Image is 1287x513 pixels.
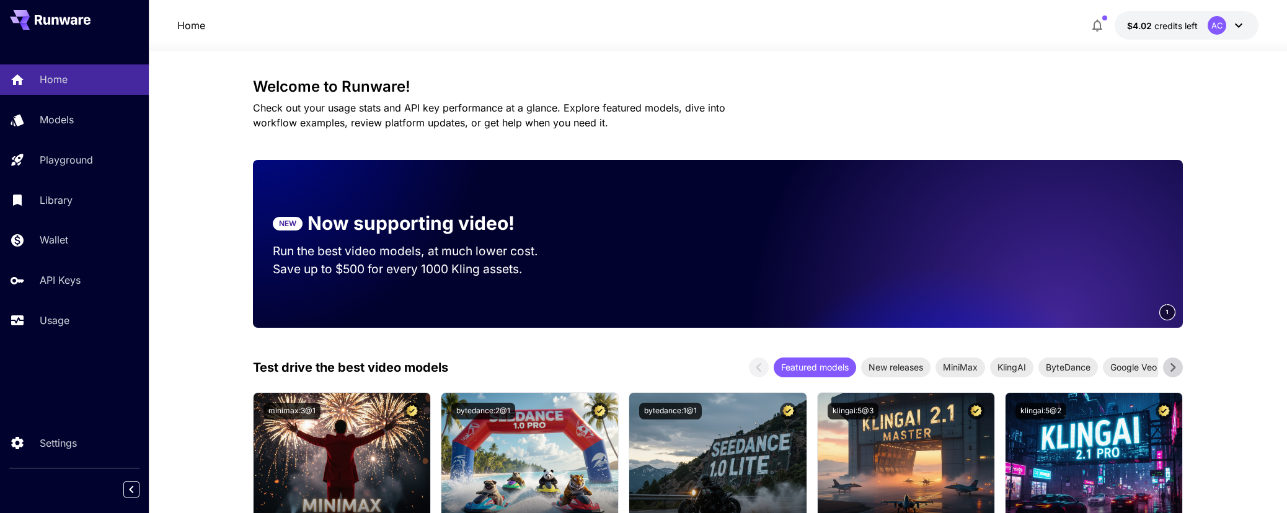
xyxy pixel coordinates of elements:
button: bytedance:1@1 [639,403,702,419]
button: $4.01528AC [1115,11,1258,40]
p: API Keys [40,273,81,287]
div: New releases [861,357,931,377]
div: KlingAI [990,357,1033,377]
button: minimax:3@1 [263,403,321,419]
p: Models [40,112,74,127]
button: Certified Model – Vetted for best performance and includes a commercial license. [1156,403,1172,419]
button: Certified Model – Vetted for best performance and includes a commercial license. [591,403,608,419]
span: Check out your usage stats and API key performance at a glance. Explore featured models, dive int... [253,102,725,129]
div: MiniMax [935,357,985,377]
button: bytedance:2@1 [451,403,515,419]
button: Certified Model – Vetted for best performance and includes a commercial license. [780,403,797,419]
div: Collapse sidebar [133,478,149,501]
span: 1 [1165,307,1169,317]
span: $4.02 [1127,20,1154,31]
p: Run the best video models, at much lower cost. [273,242,562,260]
button: Certified Model – Vetted for best performance and includes a commercial license. [968,403,984,419]
p: Usage [40,313,69,328]
span: Featured models [774,361,856,374]
p: Now supporting video! [307,209,515,237]
p: Playground [40,152,93,167]
div: $4.01528 [1127,19,1198,32]
span: New releases [861,361,931,374]
button: klingai:5@3 [828,403,878,419]
p: Test drive the best video models [253,358,448,377]
p: Settings [40,436,77,450]
div: Google Veo [1103,357,1164,377]
span: ByteDance [1038,361,1098,374]
div: Featured models [774,357,856,377]
div: ByteDance [1038,357,1098,377]
h3: Welcome to Runware! [253,78,1183,95]
p: Home [40,72,68,87]
span: credits left [1154,20,1198,31]
p: Library [40,193,73,208]
span: Google Veo [1103,361,1164,374]
span: KlingAI [990,361,1033,374]
span: MiniMax [935,361,985,374]
button: Certified Model – Vetted for best performance and includes a commercial license. [404,403,420,419]
button: Collapse sidebar [123,481,139,498]
nav: breadcrumb [177,18,205,33]
p: Wallet [40,232,68,247]
a: Home [177,18,205,33]
p: NEW [279,218,296,229]
button: klingai:5@2 [1015,403,1066,419]
div: AC [1208,16,1226,35]
p: Save up to $500 for every 1000 Kling assets. [273,260,562,278]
